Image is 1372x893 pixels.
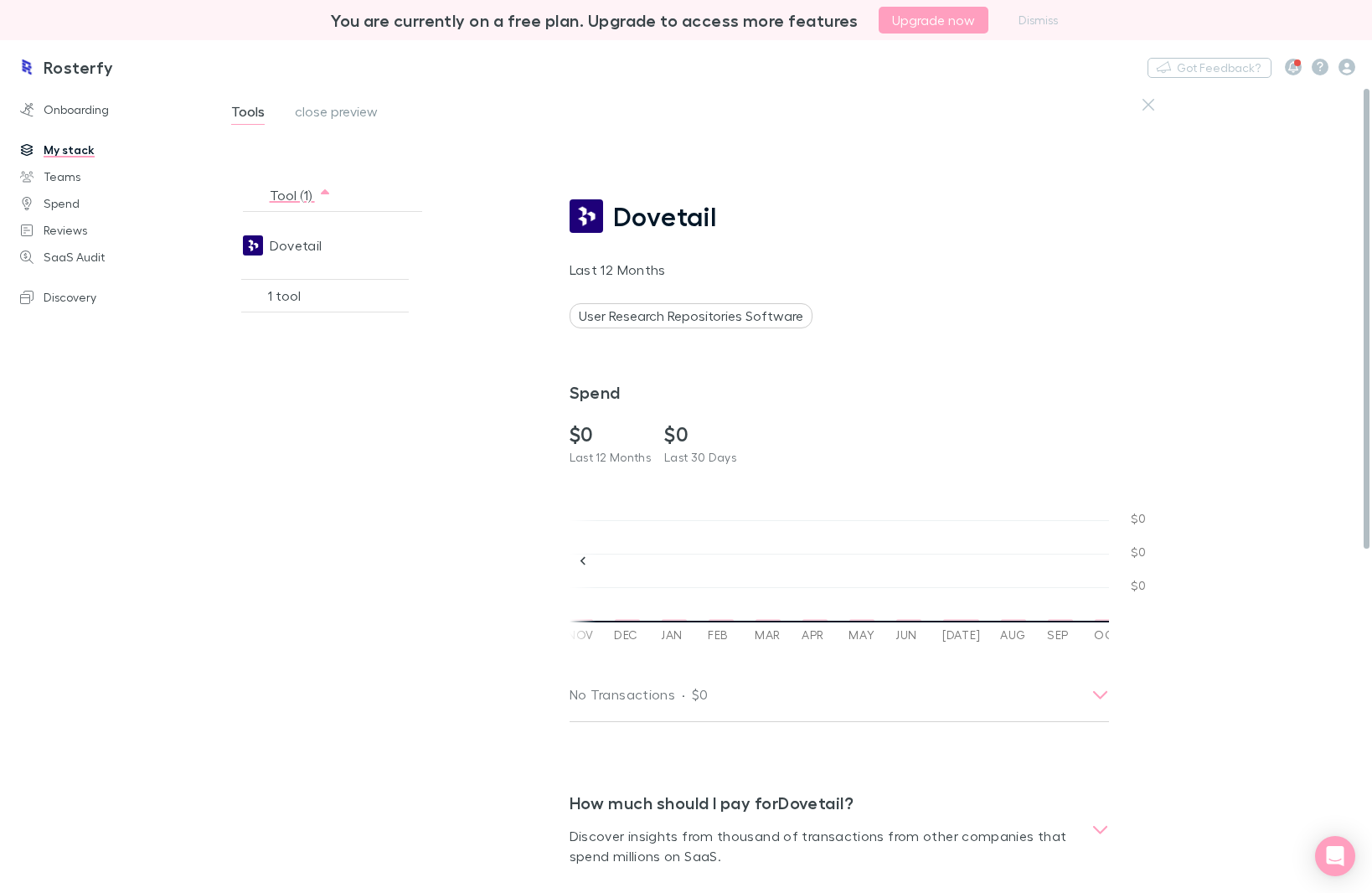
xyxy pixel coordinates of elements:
span: Tools [231,103,265,125]
a: Spend [3,190,222,217]
div: No Transactions·$0 [556,668,1122,721]
div: · [682,684,685,705]
div: 1 tool [241,279,409,312]
button: Tool (1) [270,178,332,212]
span: Aug [1000,628,1027,642]
div: Open Intercom Messenger [1315,836,1355,876]
p: Discover insights from thousand of transactions from other companies that spend millions on SaaS. [570,826,1078,866]
button: Upgrade now [879,7,988,34]
span: $0 [1131,545,1147,559]
span: Jun [895,628,922,642]
h3: How much should I pay for Dovetail ? [570,792,1078,813]
span: $0 [1131,512,1147,525]
h3: You are currently on a free plan. Upgrade to access more features [331,10,859,30]
div: How much should I pay forDovetail?Discover insights from thousand of transactions from other comp... [556,776,1122,883]
p: $0 [692,684,709,705]
h3: Rosterfy [44,57,114,77]
div: User Research Repositories Software [570,303,812,328]
a: SaaS Audit [3,244,222,271]
span: Mar [755,628,781,642]
button: Dismiss [1008,10,1068,30]
img: Rosterfy's Logo [17,57,37,77]
img: Dovetail's Logo [243,235,263,256]
p: Last 12 Months [570,260,666,280]
span: close preview [295,103,378,125]
span: $0 [1131,579,1147,592]
a: Onboarding [3,96,222,123]
a: Discovery [3,284,222,311]
span: Feb [708,628,735,642]
a: Rosterfy [7,47,124,87]
span: Oct [1094,628,1122,642]
span: Last 12 Months [570,450,652,464]
a: Dovetail [570,199,1109,233]
span: May [848,628,875,642]
span: Sep [1047,628,1074,642]
span: Dec [614,628,641,642]
span: Dovetail [613,200,717,232]
a: Teams [3,163,222,190]
span: Apr [802,628,828,642]
a: Reviews [3,217,222,244]
span: Jan [661,628,688,642]
span: Last 30 Days [664,450,736,464]
span: [DATE] [942,628,980,642]
button: Got Feedback? [1148,58,1271,78]
h2: $0 [570,422,652,446]
span: Dovetail [270,212,322,279]
h3: Spend [570,382,1109,402]
img: Dovetail's Logo [570,199,603,233]
h2: $0 [664,422,736,446]
a: My stack [3,137,222,163]
p: No Transactions [570,684,676,705]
